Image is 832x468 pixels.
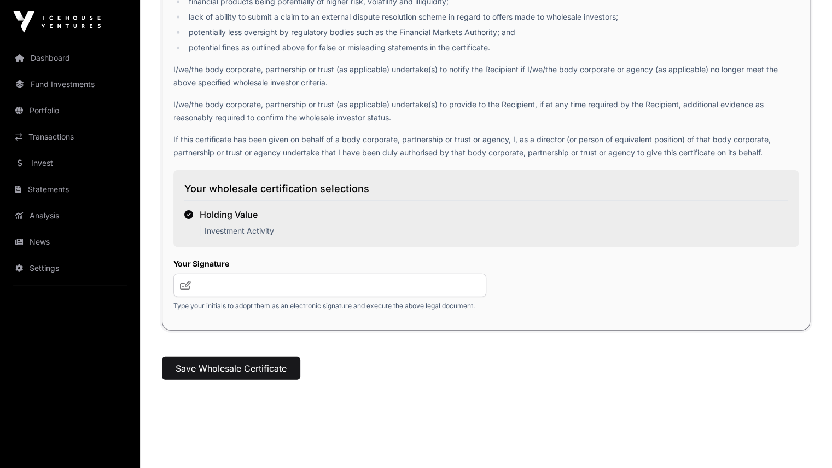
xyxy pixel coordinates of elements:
p: I/we/the body corporate, partnership or trust (as applicable) undertake(s) to provide to the Reci... [173,98,799,124]
p: I/we/the body corporate, partnership or trust (as applicable) undertake(s) to notify the Recipien... [173,63,799,89]
a: Settings [9,256,131,280]
a: Dashboard [9,46,131,70]
p: Investment Activity [200,226,274,236]
iframe: Chat Widget [777,415,832,468]
li: potentially less oversight by regulatory bodies such as the Financial Markets Authority; and [185,26,799,39]
a: Statements [9,177,131,201]
a: Analysis [9,204,131,228]
a: News [9,230,131,254]
div: Holding Value [200,208,274,221]
p: Type your initials to adopt them as an electronic signature and execute the above legal document. [173,302,486,310]
a: Transactions [9,125,131,149]
a: Invest [9,151,131,175]
li: potential fines as outlined above for false or misleading statements in the certificate. [185,41,799,54]
label: Your Signature [173,258,486,269]
img: Icehouse Ventures Logo [13,11,101,33]
a: Portfolio [9,99,131,123]
a: Fund Investments [9,72,131,96]
h3: Your wholesale certification selections [184,181,788,201]
li: lack of ability to submit a claim to an external dispute resolution scheme in regard to offers ma... [185,10,799,24]
button: Save Wholesale Certificate [162,357,300,380]
p: If this certificate has been given on behalf of a body corporate, partnership or trust or agency,... [173,133,799,159]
